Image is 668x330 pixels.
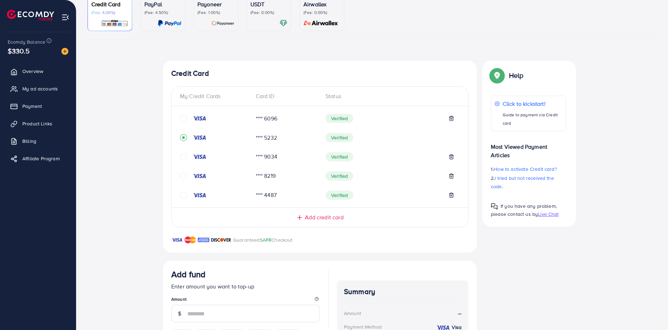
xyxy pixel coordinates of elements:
div: Card ID [250,92,320,100]
p: Enter amount you want to top-up [171,282,320,291]
svg: record circle [180,134,187,141]
p: (Fee: 1.00%) [197,10,234,15]
span: Verified [325,152,353,161]
p: Click to kickstart! [503,100,562,108]
img: brand [211,236,231,244]
p: (Fee: 0.00%) [303,10,340,15]
svg: circle [180,192,187,199]
img: credit [193,192,207,198]
a: Billing [5,134,71,148]
a: Product Links [5,117,71,131]
p: Guide to payment via Credit card [503,111,562,127]
img: card [279,19,287,27]
span: I tried but not received the code. [491,175,554,190]
p: Most Viewed Payment Articles [491,137,566,159]
p: Help [509,71,524,80]
div: Amount [344,310,361,317]
a: Overview [5,64,71,78]
div: My Credit Cards [180,92,250,100]
span: Ecomdy Balance [8,38,45,45]
img: card [158,19,181,27]
svg: circle [180,153,187,160]
svg: circle [180,115,187,122]
img: brand [198,236,209,244]
span: Payment [22,103,42,110]
strong: -- [458,309,461,317]
p: (Fee: 4.00%) [91,10,128,15]
iframe: Chat [638,299,663,325]
p: 2. [491,174,566,191]
span: Billing [22,138,36,145]
h4: Credit Card [171,69,468,78]
img: credit [193,116,207,121]
p: (Fee: 0.00%) [250,10,287,15]
svg: circle [180,173,187,179]
span: Overview [22,68,43,75]
h4: Summary [344,287,461,296]
span: My ad accounts [22,85,58,92]
img: menu [61,13,69,21]
span: How to activate Credit card? [494,166,556,173]
span: Add credit card [305,213,343,221]
div: Status [320,92,460,100]
a: Payment [5,99,71,113]
img: card [101,19,128,27]
p: (Fee: 4.50%) [144,10,181,15]
p: Guaranteed Checkout [233,236,293,244]
img: Popup guide [491,69,503,82]
img: card [211,19,234,27]
span: Affiliate Program [22,155,60,162]
span: Verified [325,191,353,200]
img: credit [193,173,207,179]
img: brand [171,236,183,244]
span: Verified [325,133,353,142]
h3: Add fund [171,269,205,279]
img: brand [185,236,196,244]
img: card [301,19,340,27]
img: credit [193,135,207,140]
img: logo [7,10,54,21]
legend: Amount [171,296,320,305]
span: Live Chat [538,211,558,218]
a: Affiliate Program [5,152,71,166]
p: 1. [491,165,566,173]
a: My ad accounts [5,82,71,96]
img: Popup guide [491,203,498,210]
span: Verified [325,171,353,181]
img: image [61,48,68,55]
img: credit [193,154,207,160]
span: Product Links [22,120,52,127]
span: Verified [325,114,353,123]
span: If you have any problem, please contact us by [491,203,557,218]
span: SAFE [260,236,272,243]
span: $330.5 [7,42,31,60]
